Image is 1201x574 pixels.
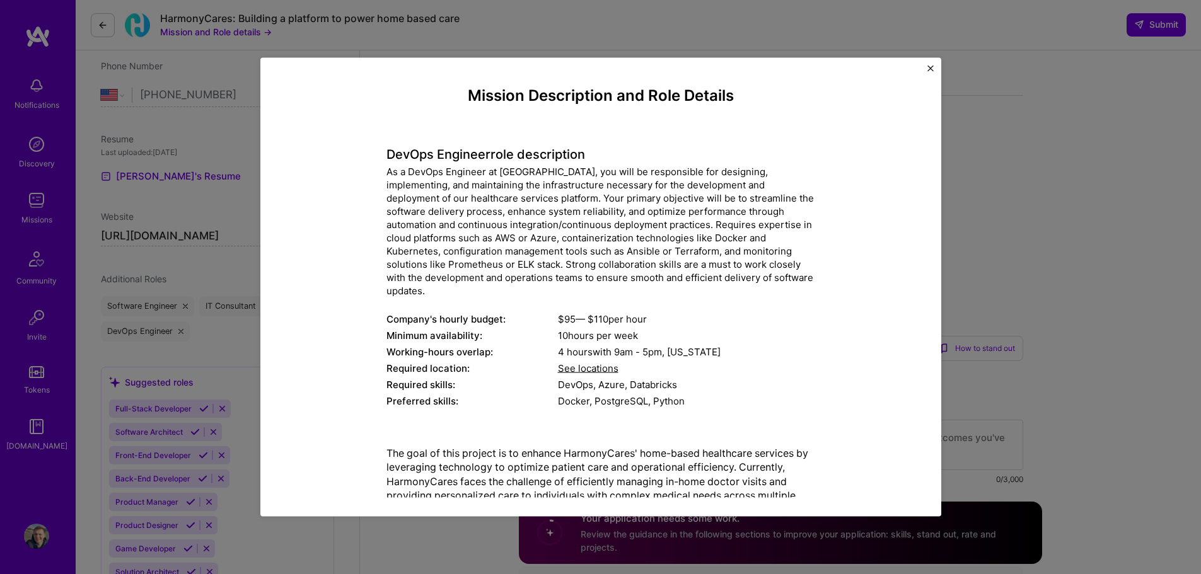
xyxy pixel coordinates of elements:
[558,312,815,325] div: $ 95 — $ 110 per hour
[558,362,618,374] span: See locations
[558,345,815,358] div: 4 hours with [US_STATE]
[386,328,558,342] div: Minimum availability:
[558,328,815,342] div: 10 hours per week
[612,345,667,357] span: 9am - 5pm ,
[558,377,815,391] div: DevOps, Azure, Databricks
[386,377,558,391] div: Required skills:
[558,394,815,407] div: Docker, PostgreSQL, Python
[386,361,558,374] div: Required location:
[386,86,815,105] h4: Mission Description and Role Details
[927,65,934,78] button: Close
[386,345,558,358] div: Working-hours overlap:
[386,312,558,325] div: Company's hourly budget:
[386,394,558,407] div: Preferred skills:
[386,146,815,161] h4: DevOps Engineer role description
[386,164,815,297] div: As a DevOps Engineer at [GEOGRAPHIC_DATA], you will be responsible for designing, implementing, a...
